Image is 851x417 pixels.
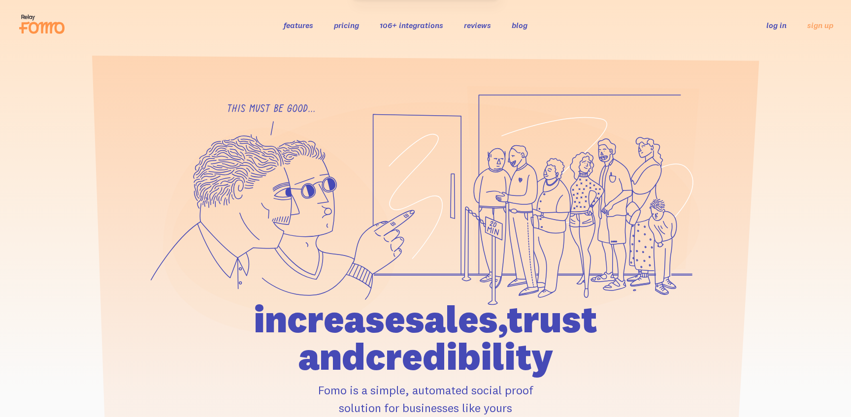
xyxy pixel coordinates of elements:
[197,300,654,375] h1: increase sales, trust and credibility
[334,20,359,30] a: pricing
[284,20,313,30] a: features
[512,20,527,30] a: blog
[380,20,443,30] a: 106+ integrations
[464,20,491,30] a: reviews
[197,381,654,417] p: Fomo is a simple, automated social proof solution for businesses like yours
[766,20,786,30] a: log in
[807,20,833,31] a: sign up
